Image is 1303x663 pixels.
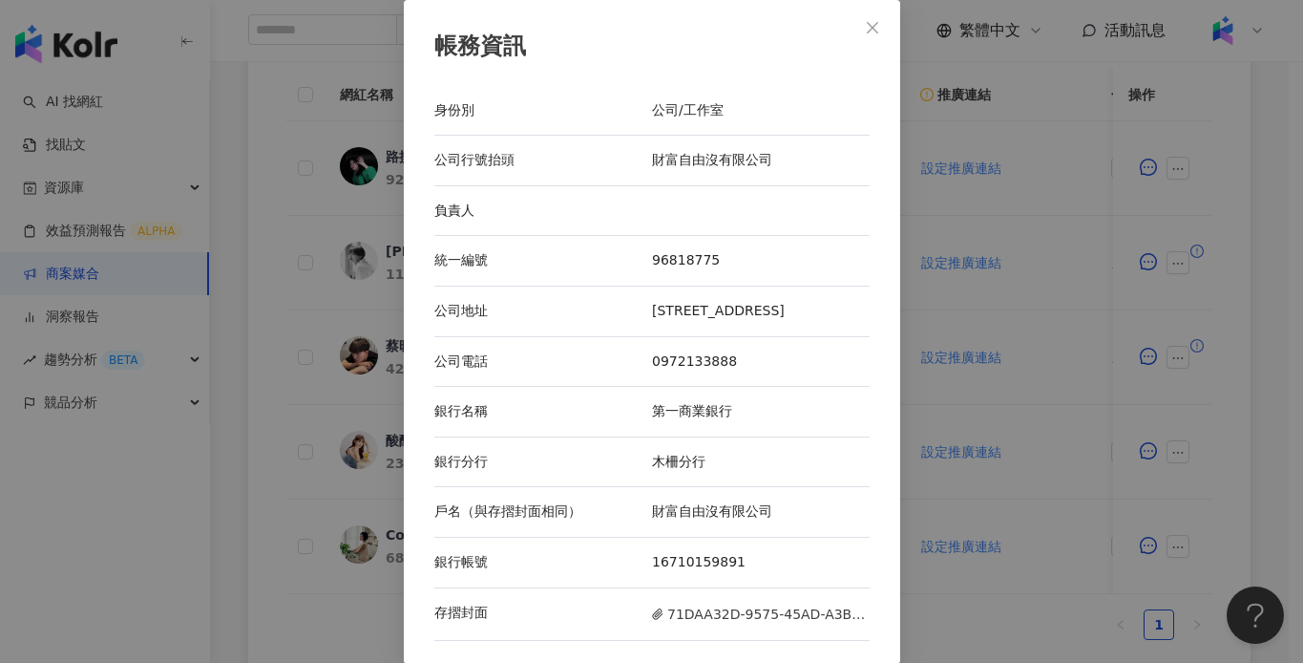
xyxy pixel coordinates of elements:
div: 木柵分行 [652,453,870,472]
div: 第一商業銀行 [652,402,870,421]
div: 帳務資訊 [434,31,870,63]
div: 16710159891 [652,553,870,572]
button: Close [853,9,892,47]
span: close [865,20,880,35]
div: 銀行名稱 [434,402,652,421]
div: [STREET_ADDRESS] [652,302,870,321]
div: 公司電話 [434,353,652,372]
div: 銀行分行 [434,453,652,472]
div: 財富自由沒有限公司 [652,503,870,522]
div: 統一編號 [434,251,652,270]
div: 身份別 [434,101,652,120]
div: 公司地址 [434,302,652,321]
div: 公司行號抬頭 [434,151,652,170]
div: 96818775 [652,251,870,270]
div: 公司/工作室 [652,101,870,120]
div: 存摺封面 [434,604,652,625]
div: 財富自由沒有限公司 [652,151,870,170]
div: 銀行帳號 [434,553,652,572]
div: 0972133888 [652,353,870,372]
span: 71DAA32D-9575-45AD-A3B9-C1EEBDAEFCBE.jpeg [652,604,870,625]
div: 負責人 [434,202,652,221]
div: 戶名（與存摺封面相同） [434,503,652,522]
